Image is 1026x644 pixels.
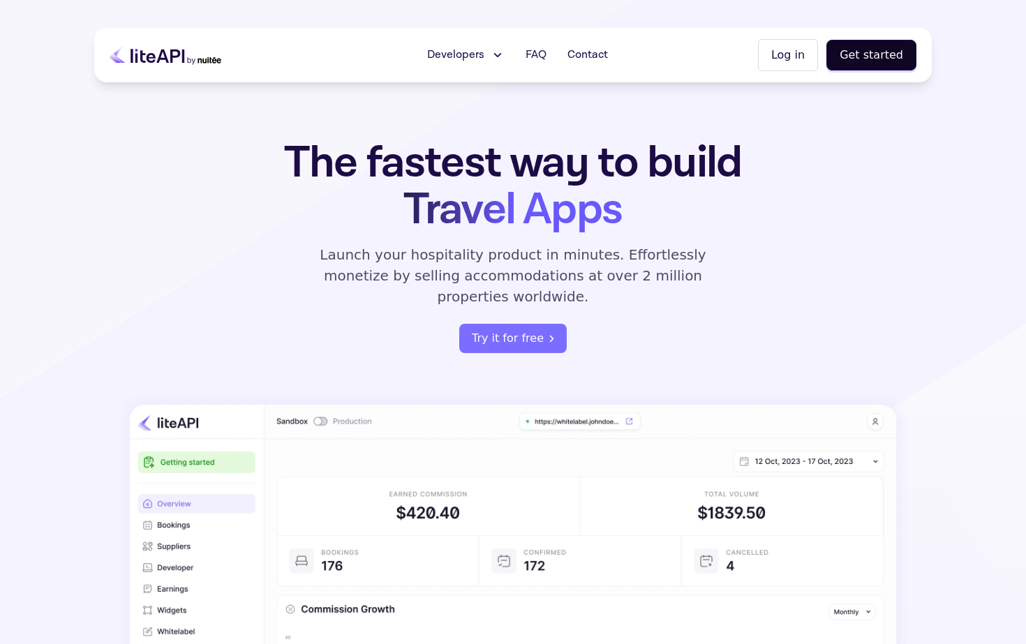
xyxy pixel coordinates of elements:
span: Contact [567,47,608,63]
a: FAQ [517,41,555,69]
button: Get started [826,40,916,70]
a: Contact [559,41,616,69]
a: register [459,324,567,353]
button: Try it for free [459,324,567,353]
button: Log in [758,39,818,71]
p: Launch your hospitality product in minutes. Effortlessly monetize by selling accommodations at ov... [304,244,722,307]
h1: The fastest way to build [240,140,786,233]
button: Developers [419,41,513,69]
span: Developers [427,47,484,63]
span: FAQ [526,47,547,63]
span: Travel Apps [403,181,622,239]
